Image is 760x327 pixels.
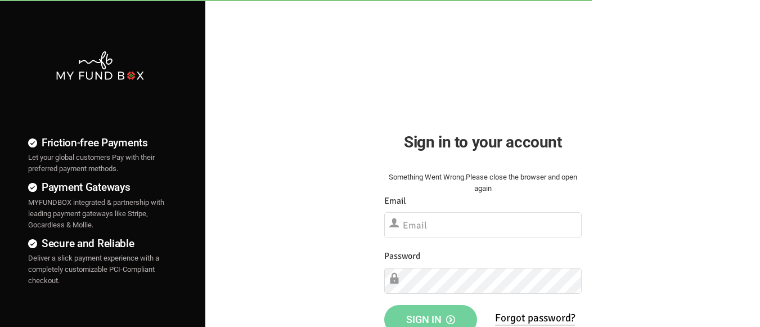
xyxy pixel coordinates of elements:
[28,235,172,252] h4: Secure and Reliable
[28,179,172,195] h4: Payment Gateways
[384,172,582,194] div: Something Went Wrong.Please close the browser and open again
[384,130,582,154] h2: Sign in to your account
[406,313,455,325] span: Sign in
[384,212,582,238] input: Email
[28,198,164,229] span: MYFUNDBOX integrated & partnership with leading payment gateways like Stripe, Gocardless & Mollie.
[28,135,172,151] h4: Friction-free Payments
[55,50,145,81] img: mfbwhite.png
[384,194,406,208] label: Email
[495,311,575,325] a: Forgot password?
[28,254,159,285] span: Deliver a slick payment experience with a completely customizable PCI-Compliant checkout.
[384,249,420,263] label: Password
[28,153,155,173] span: Let your global customers Pay with their preferred payment methods.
